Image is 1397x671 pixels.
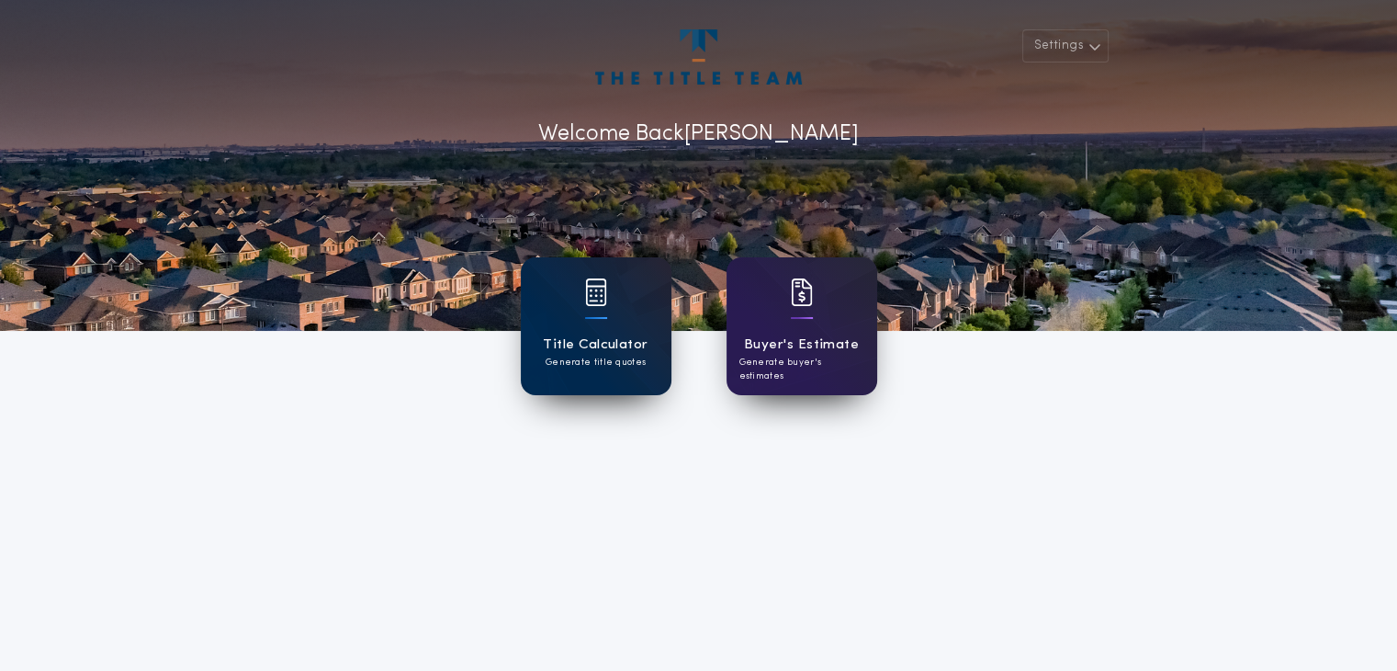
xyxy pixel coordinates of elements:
img: account-logo [595,29,801,85]
p: Welcome Back [PERSON_NAME] [538,118,859,151]
img: card icon [791,279,813,306]
h1: Title Calculator [543,335,648,356]
p: Generate buyer's estimates [739,356,864,383]
a: card iconBuyer's EstimateGenerate buyer's estimates [727,257,877,395]
button: Settings [1022,29,1109,63]
a: card iconTitle CalculatorGenerate title quotes [521,257,671,395]
img: card icon [585,279,607,306]
p: Generate title quotes [546,356,646,370]
h1: Buyer's Estimate [744,335,859,356]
